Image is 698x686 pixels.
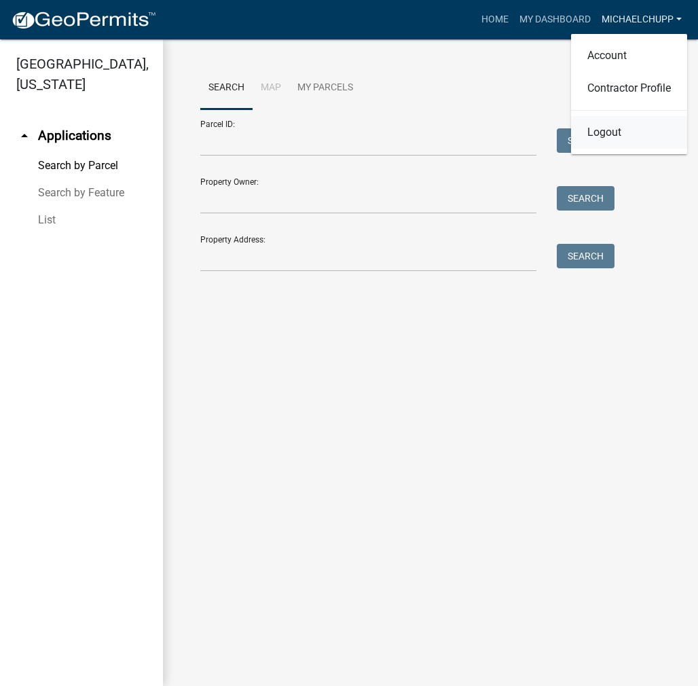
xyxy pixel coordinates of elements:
[571,34,687,154] div: MICHAELCHUPP
[476,7,514,33] a: Home
[571,72,687,105] a: Contractor Profile
[200,67,253,110] a: Search
[571,116,687,149] a: Logout
[571,39,687,72] a: Account
[596,7,687,33] a: MICHAELCHUPP
[16,128,33,144] i: arrow_drop_up
[289,67,361,110] a: My Parcels
[557,128,614,153] button: Search
[557,186,614,211] button: Search
[557,244,614,268] button: Search
[514,7,596,33] a: My Dashboard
